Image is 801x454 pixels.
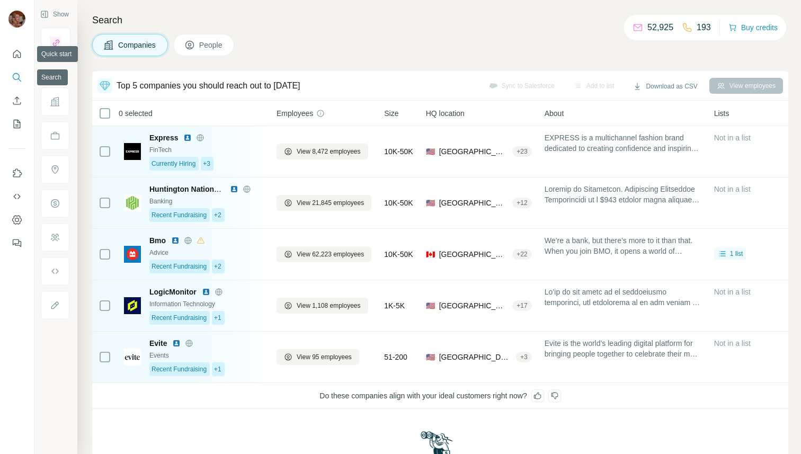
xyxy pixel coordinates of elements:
span: We’re a bank, but there’s more to it than that. ​ When you join BMO, it opens a world of opportun... [545,235,701,256]
span: [GEOGRAPHIC_DATA], [US_STATE] [439,146,509,157]
button: Use Surfe on LinkedIn [8,164,25,183]
span: About [545,108,564,119]
span: 🇺🇸 [426,300,435,311]
span: Loremip do Sitametcon. Adipiscing Elitseddoe Temporincidi ut l $943 etdolor magna aliquaen admi v... [545,184,701,205]
button: View 1,108 employees [277,298,368,314]
img: Avatar [8,11,25,28]
span: EXPRESS is a multichannel fashion brand dedicated to creating confidence and inspiring self-expre... [545,132,701,154]
span: View 95 employees [297,352,352,362]
span: 10K-50K [384,198,413,208]
span: 10K-50K [384,146,413,157]
span: 1K-5K [384,300,405,311]
img: LinkedIn logo [230,185,238,193]
span: Not in a list [714,185,751,193]
div: Banking [149,197,264,206]
div: Advice [149,248,264,257]
img: LinkedIn logo [183,133,192,142]
button: View 62,223 employees [277,246,371,262]
span: 1 list [730,249,743,259]
div: + 17 [512,301,531,310]
span: 0 selected [119,108,153,119]
span: Express [149,132,178,143]
button: Quick start [8,44,25,64]
img: Logo of LogicMonitor [124,297,141,314]
span: LogicMonitor [149,287,197,297]
div: Do these companies align with your ideal customers right now? [92,383,788,409]
span: Recent Fundraising [152,262,207,271]
p: 52,925 [647,21,673,34]
button: Search [8,68,25,87]
span: Not in a list [714,288,751,296]
span: +1 [214,364,221,374]
span: +2 [214,262,221,271]
span: 10K-50K [384,249,413,260]
span: [GEOGRAPHIC_DATA], [US_STATE] [439,352,512,362]
img: LinkedIn logo [202,288,210,296]
span: View 62,223 employees [297,250,364,259]
p: 193 [697,21,711,34]
span: People [199,40,224,50]
button: Use Surfe API [8,187,25,206]
span: 🇺🇸 [426,198,435,208]
h4: Search [92,13,788,28]
img: Logo of Evite [124,349,141,366]
button: View 95 employees [277,349,359,365]
img: Logo of Bmo [124,246,141,263]
button: View 8,472 employees [277,144,368,159]
img: Logo of Express [124,143,141,160]
span: Lo’ip do sit ametc ad el seddoeiusmo temporinci, utl etdolorema al en adm veniam qu no. Exercitat... [545,287,701,308]
div: Events [149,351,264,360]
img: LinkedIn logo [172,339,181,348]
span: View 8,472 employees [297,147,361,156]
span: Companies [118,40,157,50]
span: [GEOGRAPHIC_DATA], [GEOGRAPHIC_DATA] [439,249,509,260]
button: Feedback [8,234,25,253]
span: Recent Fundraising [152,313,207,323]
div: Top 5 companies you should reach out to [DATE] [117,79,300,92]
span: View 21,845 employees [297,198,364,208]
button: My lists [8,114,25,133]
span: Not in a list [714,133,751,142]
span: Size [384,108,398,119]
span: +1 [214,313,221,323]
div: + 12 [512,198,531,208]
img: Logo of Huntington National Bank [124,194,141,211]
span: Currently Hiring [152,159,195,168]
div: + 23 [512,147,531,156]
div: Information Technology [149,299,264,309]
span: +2 [214,210,221,220]
div: FinTech [149,145,264,155]
span: HQ location [426,108,465,119]
img: LinkedIn logo [171,236,180,245]
button: Download as CSV [626,78,705,94]
span: Not in a list [714,339,751,348]
span: Huntington National Bank [149,185,241,193]
span: Evite is the world’s leading digital platform for bringing people together to celebrate their mos... [545,338,701,359]
span: Employees [277,108,313,119]
span: 🇨🇦 [426,249,435,260]
span: +3 [203,159,210,168]
button: View 21,845 employees [277,195,371,211]
span: View 1,108 employees [297,301,361,310]
span: [GEOGRAPHIC_DATA] [439,198,509,208]
button: Show [33,6,76,22]
span: Recent Fundraising [152,364,207,374]
div: + 22 [512,250,531,259]
span: Bmo [149,235,166,246]
span: 51-200 [384,352,407,362]
button: Buy credits [728,20,778,35]
button: Dashboard [8,210,25,229]
span: 🇺🇸 [426,146,435,157]
span: [GEOGRAPHIC_DATA], [US_STATE] [439,300,509,311]
span: Recent Fundraising [152,210,207,220]
div: + 3 [516,352,532,362]
button: Enrich CSV [8,91,25,110]
span: Evite [149,338,167,349]
span: 🇺🇸 [426,352,435,362]
span: Lists [714,108,729,119]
